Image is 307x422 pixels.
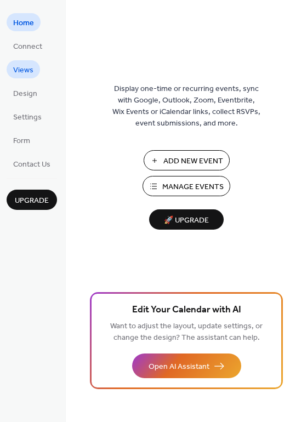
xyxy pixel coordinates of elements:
button: Add New Event [144,150,230,170]
span: Contact Us [13,159,50,170]
span: Design [13,88,37,100]
a: Home [7,13,41,31]
span: Manage Events [162,181,224,193]
span: Open AI Assistant [149,361,209,373]
button: Open AI Assistant [132,353,241,378]
a: Form [7,131,37,149]
span: Connect [13,41,42,53]
span: 🚀 Upgrade [156,213,217,228]
span: Add New Event [163,156,223,167]
button: 🚀 Upgrade [149,209,224,230]
a: Connect [7,37,49,55]
span: Want to adjust the layout, update settings, or change the design? The assistant can help. [110,319,263,345]
a: Views [7,60,40,78]
span: Display one-time or recurring events, sync with Google, Outlook, Zoom, Eventbrite, Wix Events or ... [112,83,260,129]
button: Upgrade [7,190,57,210]
span: Upgrade [15,195,49,207]
span: Views [13,65,33,76]
span: Settings [13,112,42,123]
a: Design [7,84,44,102]
span: Home [13,18,34,29]
span: Form [13,135,30,147]
button: Manage Events [143,176,230,196]
span: Edit Your Calendar with AI [132,303,241,318]
a: Settings [7,107,48,126]
a: Contact Us [7,155,57,173]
